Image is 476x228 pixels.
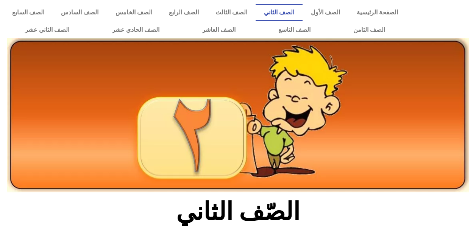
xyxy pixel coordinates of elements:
a: الصف الثاني عشر [4,21,91,39]
a: الصف الرابع [161,4,207,21]
h2: الصّف الثاني [113,197,363,226]
a: الصف الثاني [256,4,303,21]
a: الصف الأول [303,4,348,21]
a: الصف الثامن [332,21,407,39]
a: الصفحة الرئيسية [348,4,406,21]
a: الصف السادس [53,4,107,21]
a: الصف العاشر [181,21,257,39]
a: الصف الحادي عشر [91,21,181,39]
a: الصف الثالث [207,4,256,21]
a: الصف الخامس [107,4,160,21]
a: الصف التاسع [257,21,332,39]
a: الصف السابع [4,4,53,21]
